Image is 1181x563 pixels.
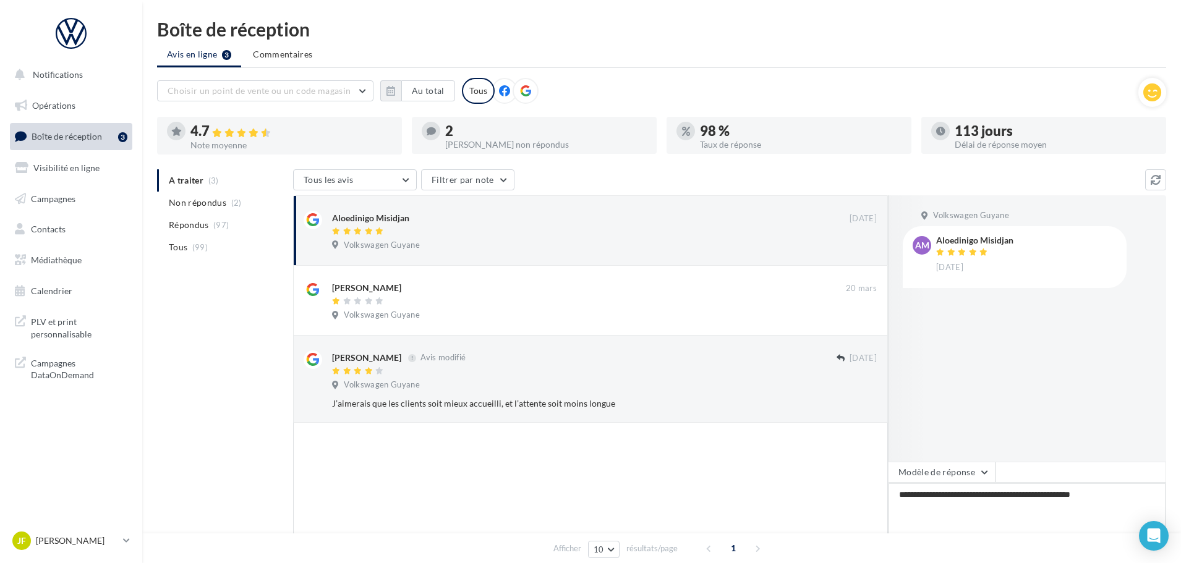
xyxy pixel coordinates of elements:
span: Opérations [32,100,75,111]
span: 10 [594,544,604,554]
div: Aloedinigo Misidjan [936,236,1013,245]
span: Boîte de réception [32,131,102,142]
button: Au total [380,80,455,101]
button: Tous les avis [293,169,417,190]
button: Filtrer par note [421,169,514,190]
div: [PERSON_NAME] [332,352,401,364]
span: Afficher [553,543,581,554]
span: Campagnes [31,193,75,203]
span: Volkswagen Guyane [344,379,420,391]
div: 4.7 [190,124,392,138]
span: [DATE] [850,213,877,224]
a: Opérations [7,93,135,119]
span: Calendrier [31,286,72,296]
span: Notifications [33,69,83,80]
div: Délai de réponse moyen [955,140,1156,149]
div: Note moyenne [190,141,392,150]
a: Calendrier [7,278,135,304]
span: (2) [231,198,242,208]
span: 1 [723,538,743,558]
span: Non répondus [169,197,226,209]
a: JF [PERSON_NAME] [10,529,132,552]
span: Commentaires [253,48,312,61]
span: (97) [213,220,229,230]
span: Choisir un point de vente ou un code magasin [168,85,351,96]
span: Tous [169,241,187,253]
div: J’aimerais que les clients soit mieux accueilli, et l’attente soit moins longue [332,397,796,410]
span: Tous les avis [304,174,354,185]
span: Contacts [31,224,66,234]
div: Taux de réponse [700,140,902,149]
span: (99) [192,242,208,252]
button: Choisir un point de vente ou un code magasin [157,80,373,101]
a: Contacts [7,216,135,242]
div: 2 [445,124,647,138]
div: [PERSON_NAME] non répondus [445,140,647,149]
span: Visibilité en ligne [33,163,100,173]
span: JF [17,535,26,547]
a: Campagnes DataOnDemand [7,350,135,386]
button: Au total [401,80,455,101]
span: Volkswagen Guyane [933,210,1009,221]
div: 3 [118,132,127,142]
button: 10 [588,541,620,558]
span: résultats/page [626,543,678,554]
div: 98 % [700,124,902,138]
span: Répondus [169,219,209,231]
a: Visibilité en ligne [7,155,135,181]
button: Notifications [7,62,130,88]
div: Aloedinigo Misidjan [332,212,409,224]
div: [PERSON_NAME] [332,282,401,294]
span: AM [915,239,929,252]
p: [PERSON_NAME] [36,535,118,547]
span: PLV et print personnalisable [31,313,127,340]
div: Boîte de réception [157,20,1166,38]
a: Boîte de réception3 [7,123,135,150]
span: Volkswagen Guyane [344,240,420,251]
a: Médiathèque [7,247,135,273]
div: 113 jours [955,124,1156,138]
a: Campagnes [7,186,135,212]
span: [DATE] [936,262,963,273]
span: Volkswagen Guyane [344,310,420,321]
span: Avis modifié [420,353,466,363]
span: Médiathèque [31,255,82,265]
div: Tous [462,78,495,104]
button: Modèle de réponse [888,462,996,483]
div: Open Intercom Messenger [1139,521,1169,551]
span: [DATE] [850,353,877,364]
a: PLV et print personnalisable [7,308,135,345]
span: Campagnes DataOnDemand [31,355,127,381]
span: 20 mars [846,283,877,294]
